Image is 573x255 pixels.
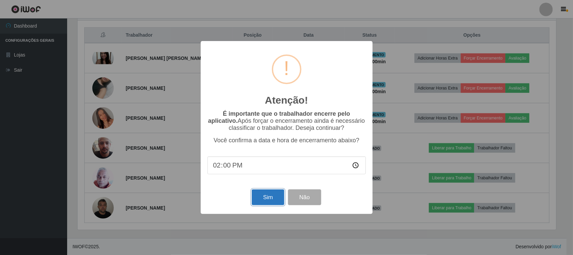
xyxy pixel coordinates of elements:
h2: Atenção! [265,94,308,106]
p: Após forçar o encerramento ainda é necessário classificar o trabalhador. Deseja continuar? [207,110,366,132]
p: Você confirma a data e hora de encerramento abaixo? [207,137,366,144]
button: Não [288,189,321,205]
b: É importante que o trabalhador encerre pelo aplicativo. [208,110,350,124]
button: Sim [252,189,284,205]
